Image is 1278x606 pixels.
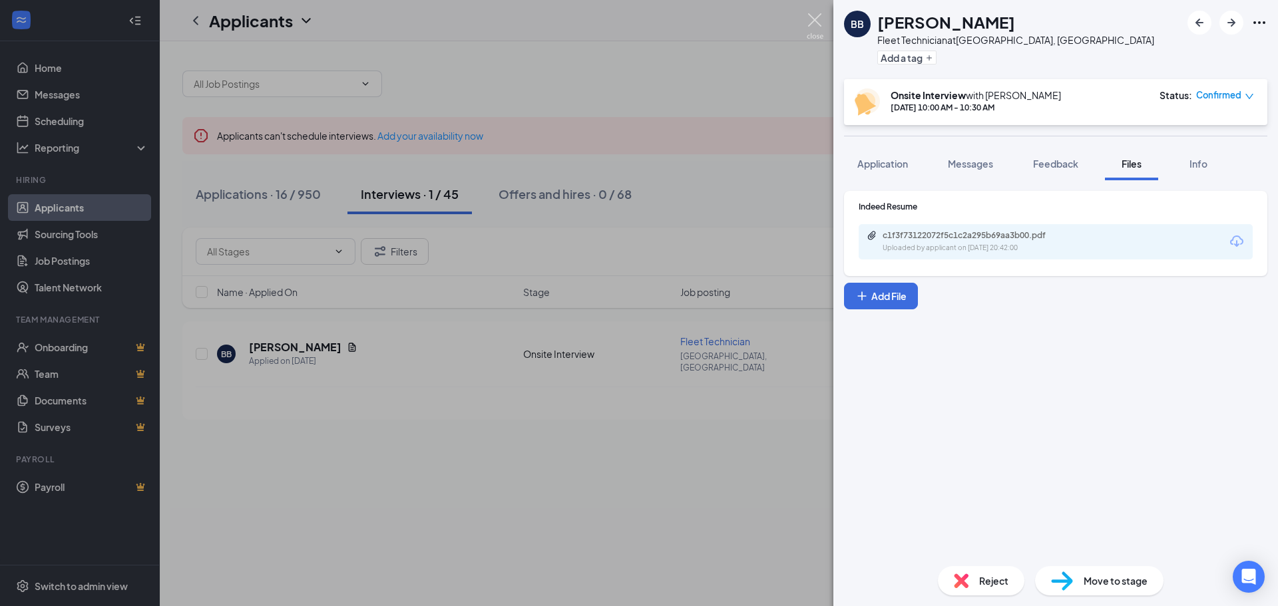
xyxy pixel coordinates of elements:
[1191,15,1207,31] svg: ArrowLeftNew
[844,283,918,309] button: Add FilePlus
[948,158,993,170] span: Messages
[1033,158,1078,170] span: Feedback
[1233,561,1265,593] div: Open Intercom Messenger
[883,243,1082,253] div: Uploaded by applicant on [DATE] 20:42:00
[877,51,937,65] button: PlusAdd a tag
[877,11,1015,33] h1: [PERSON_NAME]
[891,102,1061,113] div: [DATE] 10:00 AM - 10:30 AM
[857,158,908,170] span: Application
[979,573,1008,588] span: Reject
[867,230,1082,253] a: Paperclipc1f3f73122072f5c1c2a295b69aa3b00.pdfUploaded by applicant on [DATE] 20:42:00
[1189,158,1207,170] span: Info
[1160,88,1192,102] div: Status :
[1084,573,1148,588] span: Move to stage
[1229,233,1245,249] svg: Download
[877,33,1154,47] div: Fleet Technician at [GEOGRAPHIC_DATA], [GEOGRAPHIC_DATA]
[851,17,864,31] div: BB
[1251,15,1267,31] svg: Ellipses
[1223,15,1239,31] svg: ArrowRight
[891,89,966,101] b: Onsite Interview
[1245,92,1254,101] span: down
[891,88,1061,102] div: with [PERSON_NAME]
[1196,88,1241,102] span: Confirmed
[1187,11,1211,35] button: ArrowLeftNew
[855,289,869,303] svg: Plus
[1219,11,1243,35] button: ArrowRight
[867,230,877,241] svg: Paperclip
[859,201,1253,212] div: Indeed Resume
[1122,158,1142,170] span: Files
[925,54,933,62] svg: Plus
[883,230,1069,241] div: c1f3f73122072f5c1c2a295b69aa3b00.pdf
